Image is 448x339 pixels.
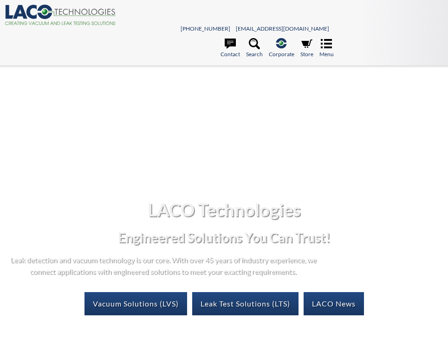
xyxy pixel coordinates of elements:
[192,292,299,315] a: Leak Test Solutions (LTS)
[246,38,263,59] a: Search
[221,38,240,59] a: Contact
[7,254,318,277] p: Leak detection and vacuum technology is our core. With over 45 years of industry experience, we c...
[300,38,313,59] a: Store
[84,292,187,315] a: Vacuum Solutions (LVS)
[304,292,364,315] a: LACO News
[7,198,441,221] h1: LACO Technologies
[236,25,329,32] a: [EMAIL_ADDRESS][DOMAIN_NAME]
[7,229,441,246] h2: Engineered Solutions You Can Trust!
[181,25,230,32] a: [PHONE_NUMBER]
[269,50,294,59] span: Corporate
[319,38,334,59] a: Menu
